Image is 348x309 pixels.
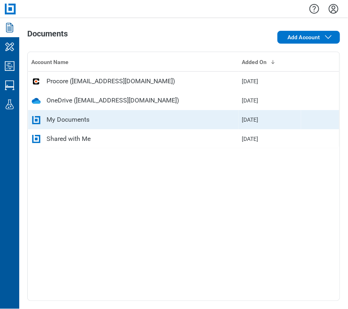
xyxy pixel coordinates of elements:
h1: Documents [27,29,68,42]
div: My Documents [47,115,89,124]
div: Account Name [31,58,235,66]
button: Add Account [277,31,340,44]
button: Settings [327,2,340,16]
div: Shared with Me [47,134,91,144]
td: [DATE] [239,91,301,110]
svg: Studio Projects [3,60,16,72]
svg: My Workspace [3,40,16,53]
span: Add Account [287,33,320,41]
svg: Studio Sessions [3,79,16,92]
td: [DATE] [239,129,301,148]
svg: Labs [3,98,16,111]
svg: Documents [3,21,16,34]
td: [DATE] [239,110,301,129]
td: [DATE] [239,72,301,91]
div: Procore ([EMAIL_ADDRESS][DOMAIN_NAME]) [47,76,175,86]
div: OneDrive ([EMAIL_ADDRESS][DOMAIN_NAME]) [47,96,179,105]
table: bb-data-table [28,52,340,148]
div: Added On [242,58,297,66]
